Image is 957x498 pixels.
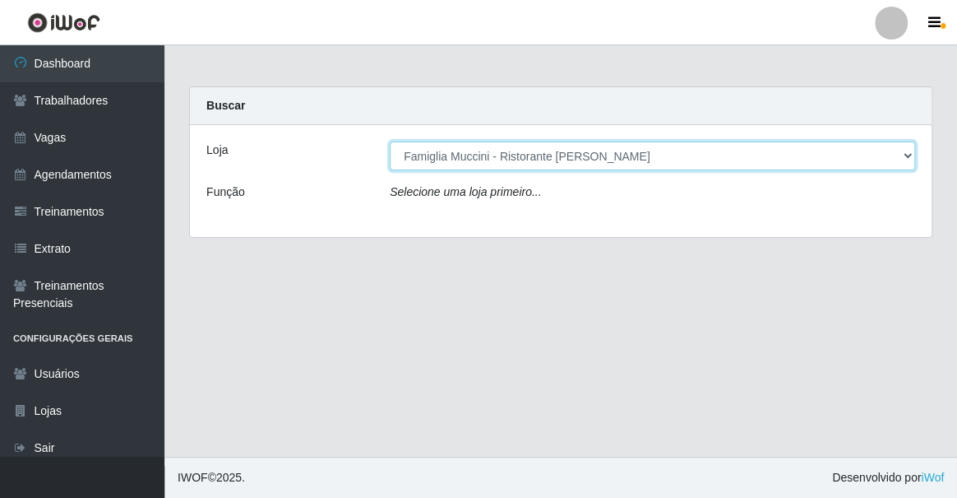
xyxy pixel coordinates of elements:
label: Loja [206,142,228,159]
label: Função [206,184,245,201]
strong: Buscar [206,99,245,112]
span: © 2025 . [178,469,245,486]
span: IWOF [178,471,208,484]
span: Desenvolvido por [832,469,944,486]
i: Selecione uma loja primeiro... [390,185,541,198]
a: iWof [921,471,944,484]
img: CoreUI Logo [27,12,100,33]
